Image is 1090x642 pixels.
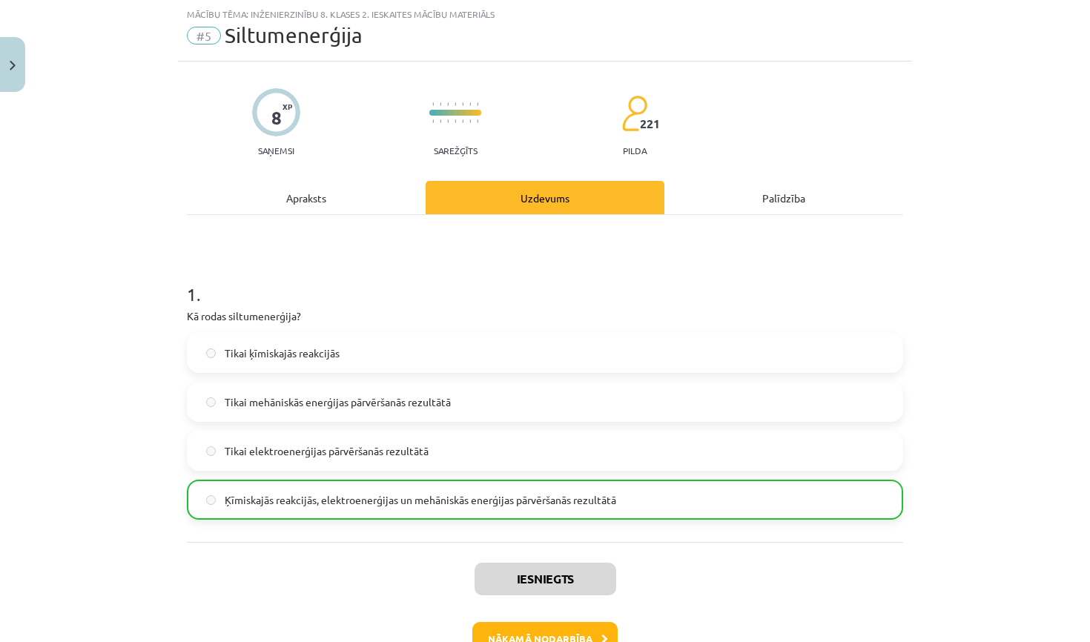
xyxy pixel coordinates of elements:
[447,102,449,106] img: icon-short-line-57e1e144782c952c97e751825c79c345078a6d821885a25fce030b3d8c18986b.svg
[187,181,426,214] div: Apraksts
[455,102,456,106] img: icon-short-line-57e1e144782c952c97e751825c79c345078a6d821885a25fce030b3d8c18986b.svg
[469,119,471,123] img: icon-short-line-57e1e144782c952c97e751825c79c345078a6d821885a25fce030b3d8c18986b.svg
[447,119,449,123] img: icon-short-line-57e1e144782c952c97e751825c79c345078a6d821885a25fce030b3d8c18986b.svg
[187,9,903,19] div: Mācību tēma: Inženierzinību 8. klases 2. ieskaites mācību materiāls
[271,107,282,128] div: 8
[462,102,463,106] img: icon-short-line-57e1e144782c952c97e751825c79c345078a6d821885a25fce030b3d8c18986b.svg
[10,61,16,70] img: icon-close-lesson-0947bae3869378f0d4975bcd49f059093ad1ed9edebbc8119c70593378902aed.svg
[225,492,616,508] span: Ķīmiskajās reakcijās, elektroenerģijas un mehāniskās enerģijas pārvēršanās rezultātā
[283,102,292,110] span: XP
[225,345,340,361] span: Tikai ķīmiskajās reakcijās
[432,119,434,123] img: icon-short-line-57e1e144782c952c97e751825c79c345078a6d821885a25fce030b3d8c18986b.svg
[206,495,216,505] input: Ķīmiskajās reakcijās, elektroenerģijas un mehāniskās enerģijas pārvēršanās rezultātā
[477,119,478,123] img: icon-short-line-57e1e144782c952c97e751825c79c345078a6d821885a25fce030b3d8c18986b.svg
[475,563,616,595] button: Iesniegts
[455,119,456,123] img: icon-short-line-57e1e144782c952c97e751825c79c345078a6d821885a25fce030b3d8c18986b.svg
[462,119,463,123] img: icon-short-line-57e1e144782c952c97e751825c79c345078a6d821885a25fce030b3d8c18986b.svg
[206,397,216,407] input: Tikai mehāniskās enerģijas pārvēršanās rezultātā
[206,446,216,456] input: Tikai elektroenerģijas pārvēršanās rezultātā
[440,119,441,123] img: icon-short-line-57e1e144782c952c97e751825c79c345078a6d821885a25fce030b3d8c18986b.svg
[440,102,441,106] img: icon-short-line-57e1e144782c952c97e751825c79c345078a6d821885a25fce030b3d8c18986b.svg
[469,102,471,106] img: icon-short-line-57e1e144782c952c97e751825c79c345078a6d821885a25fce030b3d8c18986b.svg
[426,181,664,214] div: Uzdevums
[664,181,903,214] div: Palīdzība
[434,145,478,156] p: Sarežģīts
[225,443,429,459] span: Tikai elektroenerģijas pārvēršanās rezultātā
[640,117,660,130] span: 221
[477,102,478,106] img: icon-short-line-57e1e144782c952c97e751825c79c345078a6d821885a25fce030b3d8c18986b.svg
[187,308,903,324] p: Kā rodas siltumenerģija?
[187,258,903,304] h1: 1 .
[187,27,221,44] span: #5
[225,23,363,47] span: Siltumenerģija
[206,348,216,358] input: Tikai ķīmiskajās reakcijās
[621,95,647,132] img: students-c634bb4e5e11cddfef0936a35e636f08e4e9abd3cc4e673bd6f9a4125e45ecb1.svg
[252,145,300,156] p: Saņemsi
[225,394,451,410] span: Tikai mehāniskās enerģijas pārvēršanās rezultātā
[623,145,647,156] p: pilda
[432,102,434,106] img: icon-short-line-57e1e144782c952c97e751825c79c345078a6d821885a25fce030b3d8c18986b.svg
